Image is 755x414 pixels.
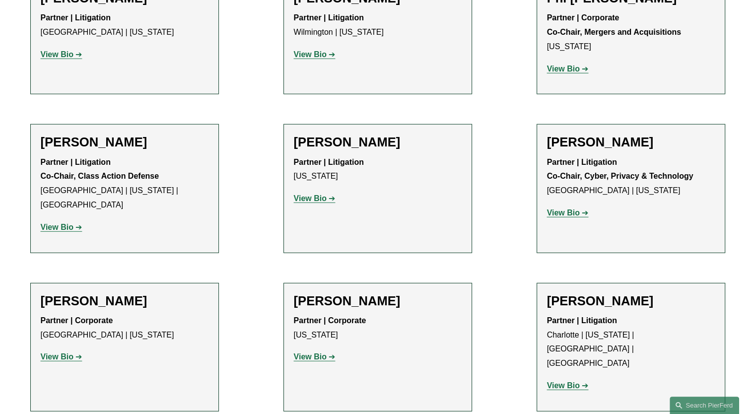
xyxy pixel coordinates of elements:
p: [US_STATE] [547,11,715,54]
p: Wilmington | [US_STATE] [294,11,462,40]
p: [GEOGRAPHIC_DATA] | [US_STATE] [547,155,715,198]
strong: Partner | Corporate [41,316,113,325]
a: View Bio [547,65,589,73]
h2: [PERSON_NAME] [294,135,462,150]
h2: [PERSON_NAME] [547,135,715,150]
strong: View Bio [41,50,73,59]
strong: Partner | Litigation [547,316,617,325]
strong: View Bio [294,50,327,59]
strong: Partner | Litigation [294,158,364,166]
p: [US_STATE] [294,155,462,184]
h2: [PERSON_NAME] [41,293,208,309]
h2: [PERSON_NAME] [547,293,715,309]
strong: Partner | Litigation [41,13,111,22]
a: View Bio [294,352,336,361]
a: Search this site [670,397,739,414]
strong: View Bio [41,223,73,231]
strong: Partner | Corporate [294,316,366,325]
p: [GEOGRAPHIC_DATA] | [US_STATE] [41,11,208,40]
strong: Partner | Litigation Co-Chair, Class Action Defense [41,158,159,181]
strong: View Bio [41,352,73,361]
p: [US_STATE] [294,314,462,343]
h2: [PERSON_NAME] [294,293,462,309]
strong: Partner | Litigation [294,13,364,22]
h2: [PERSON_NAME] [41,135,208,150]
a: View Bio [41,50,82,59]
strong: Partner | Litigation Co-Chair, Cyber, Privacy & Technology [547,158,693,181]
p: [GEOGRAPHIC_DATA] | [US_STATE] [41,314,208,343]
strong: View Bio [547,381,580,390]
a: View Bio [41,352,82,361]
a: View Bio [41,223,82,231]
a: View Bio [294,194,336,203]
p: [GEOGRAPHIC_DATA] | [US_STATE] | [GEOGRAPHIC_DATA] [41,155,208,212]
a: View Bio [547,381,589,390]
p: Charlotte | [US_STATE] | [GEOGRAPHIC_DATA] | [GEOGRAPHIC_DATA] [547,314,715,371]
strong: View Bio [294,352,327,361]
a: View Bio [547,208,589,217]
strong: View Bio [294,194,327,203]
strong: View Bio [547,65,580,73]
strong: View Bio [547,208,580,217]
a: View Bio [294,50,336,59]
strong: Co-Chair, Mergers and Acquisitions [547,28,682,36]
strong: Partner | Corporate [547,13,619,22]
